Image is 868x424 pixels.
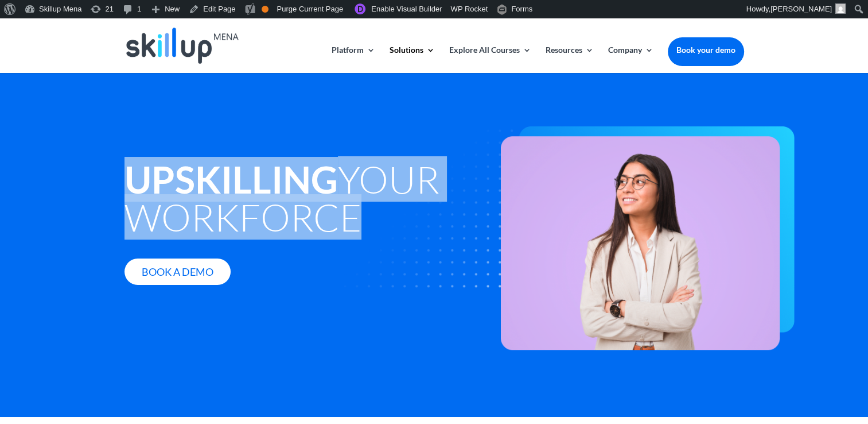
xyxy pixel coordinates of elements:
span: [PERSON_NAME] [770,5,832,13]
a: Company [608,46,653,73]
a: Resources [546,46,594,73]
a: Book A Demo [124,259,231,286]
a: Solutions [390,46,435,73]
img: upskiling your workforce - Skillup [308,126,795,350]
h1: your workforce [124,160,482,241]
div: OK [262,6,268,13]
strong: Upskilling [124,157,338,202]
iframe: Chat Widget [677,300,868,424]
img: Skillup Mena [126,28,239,64]
a: Book your demo [668,37,744,63]
a: Explore All Courses [449,46,531,73]
a: Platform [332,46,375,73]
